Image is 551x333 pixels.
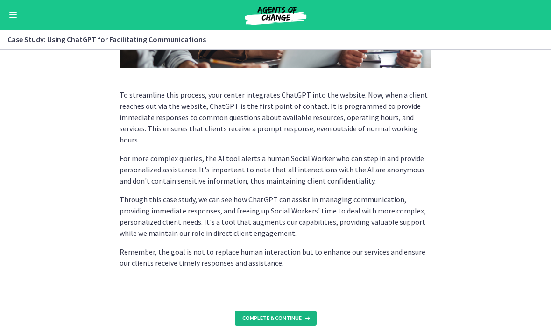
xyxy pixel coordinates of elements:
[120,153,431,186] p: For more complex queries, the AI tool alerts a human Social Worker who can step in and provide pe...
[235,311,317,326] button: Complete & continue
[7,9,19,21] button: Enable menu
[7,34,532,45] h3: Case Study: Using ChatGPT for Facilitating Communications
[219,4,332,26] img: Agents of Change
[120,89,431,145] p: To streamline this process, your center integrates ChatGPT into the website. Now, when a client r...
[242,314,302,322] span: Complete & continue
[120,194,431,239] p: Through this case study, we can see how ChatGPT can assist in managing communication, providing i...
[120,246,431,269] p: Remember, the goal is not to replace human interaction but to enhance our services and ensure our...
